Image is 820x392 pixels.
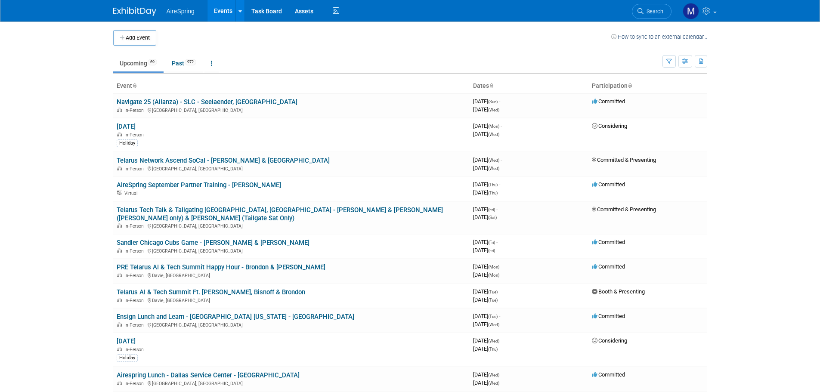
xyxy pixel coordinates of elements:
[117,108,122,112] img: In-Person Event
[113,55,164,71] a: Upcoming69
[592,181,625,188] span: Committed
[473,181,500,188] span: [DATE]
[113,79,470,93] th: Event
[185,59,196,65] span: 972
[632,4,671,19] a: Search
[473,189,498,196] span: [DATE]
[488,298,498,302] span: (Tue)
[124,191,140,196] span: Virtual
[488,240,495,245] span: (Fri)
[117,337,136,345] a: [DATE]
[117,106,466,113] div: [GEOGRAPHIC_DATA], [GEOGRAPHIC_DATA]
[117,354,138,362] div: Holiday
[117,181,281,189] a: AireSpring September Partner Training - [PERSON_NAME]
[488,108,499,112] span: (Wed)
[473,288,500,295] span: [DATE]
[473,165,499,171] span: [DATE]
[117,98,297,106] a: Navigate 25 (Alianza) - SLC - Seelaender, [GEOGRAPHIC_DATA]
[501,371,502,378] span: -
[473,296,498,303] span: [DATE]
[473,206,498,213] span: [DATE]
[124,108,146,113] span: In-Person
[117,347,122,351] img: In-Person Event
[117,166,122,170] img: In-Person Event
[117,248,122,253] img: In-Person Event
[488,347,498,352] span: (Thu)
[592,157,656,163] span: Committed & Presenting
[592,206,656,213] span: Committed & Presenting
[117,296,466,303] div: Davie, [GEOGRAPHIC_DATA]
[473,263,502,270] span: [DATE]
[473,106,499,113] span: [DATE]
[488,191,498,195] span: (Thu)
[473,371,502,378] span: [DATE]
[488,265,499,269] span: (Mon)
[117,223,122,228] img: In-Person Event
[117,273,122,277] img: In-Person Event
[124,298,146,303] span: In-Person
[473,337,502,344] span: [DATE]
[117,263,325,271] a: PRE Telarus AI & Tech Summit Happy Hour - Brondon & [PERSON_NAME]
[592,313,625,319] span: Committed
[488,322,499,327] span: (Wed)
[501,123,502,129] span: -
[683,3,699,19] img: Mariana Bolanos
[496,206,498,213] span: -
[117,298,122,302] img: In-Person Event
[488,124,499,129] span: (Mon)
[489,82,493,89] a: Sort by Start Date
[473,346,498,352] span: [DATE]
[124,166,146,172] span: In-Person
[113,30,156,46] button: Add Event
[117,322,122,327] img: In-Person Event
[473,313,500,319] span: [DATE]
[124,132,146,138] span: In-Person
[117,288,305,296] a: Telarus AI & Tech Summit Ft. [PERSON_NAME], Bisnoff & Brondon
[628,82,632,89] a: Sort by Participation Type
[117,132,122,136] img: In-Person Event
[117,206,443,222] a: Telarus Tech Talk & Tailgating [GEOGRAPHIC_DATA], [GEOGRAPHIC_DATA] - [PERSON_NAME] & [PERSON_NAM...
[132,82,136,89] a: Sort by Event Name
[592,123,627,129] span: Considering
[501,263,502,270] span: -
[167,8,195,15] span: AireSpring
[588,79,707,93] th: Participation
[473,239,498,245] span: [DATE]
[117,313,354,321] a: Ensign Lunch and Learn - [GEOGRAPHIC_DATA] [US_STATE] - [GEOGRAPHIC_DATA]
[473,321,499,327] span: [DATE]
[117,321,466,328] div: [GEOGRAPHIC_DATA], [GEOGRAPHIC_DATA]
[124,223,146,229] span: In-Person
[499,288,500,295] span: -
[117,191,122,195] img: Virtual Event
[124,347,146,352] span: In-Person
[488,215,497,220] span: (Sat)
[488,182,498,187] span: (Thu)
[488,207,495,212] span: (Fri)
[473,98,500,105] span: [DATE]
[644,8,663,15] span: Search
[488,373,499,377] span: (Wed)
[501,157,502,163] span: -
[117,272,466,278] div: Davie, [GEOGRAPHIC_DATA]
[117,371,300,379] a: Airespring Lunch - Dallas Service Center - [GEOGRAPHIC_DATA]
[592,371,625,378] span: Committed
[473,247,495,253] span: [DATE]
[473,272,499,278] span: [DATE]
[488,273,499,278] span: (Mon)
[496,239,498,245] span: -
[124,273,146,278] span: In-Person
[499,98,500,105] span: -
[473,123,502,129] span: [DATE]
[117,157,330,164] a: Telarus Network Ascend SoCal - [PERSON_NAME] & [GEOGRAPHIC_DATA]
[473,131,499,137] span: [DATE]
[117,380,466,386] div: [GEOGRAPHIC_DATA], [GEOGRAPHIC_DATA]
[124,322,146,328] span: In-Person
[117,165,466,172] div: [GEOGRAPHIC_DATA], [GEOGRAPHIC_DATA]
[488,339,499,343] span: (Wed)
[592,288,645,295] span: Booth & Presenting
[488,166,499,171] span: (Wed)
[488,314,498,319] span: (Tue)
[124,381,146,386] span: In-Person
[499,181,500,188] span: -
[124,248,146,254] span: In-Person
